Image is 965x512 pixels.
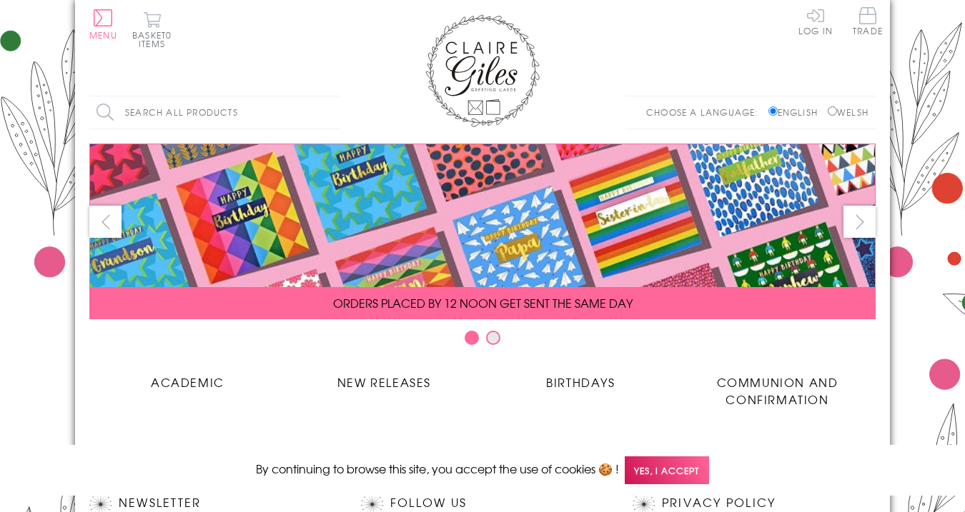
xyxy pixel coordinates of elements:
[465,331,479,345] button: Carousel Page 1 (Current Slide)
[828,106,868,119] label: Welsh
[425,14,540,127] img: Claire Giles Greetings Cards
[337,373,431,391] span: New Releases
[325,96,340,129] input: Search
[768,106,778,116] input: English
[89,206,122,238] button: prev
[89,363,286,391] a: Academic
[679,429,876,457] a: Wedding Occasions
[286,363,482,391] a: New Releases
[853,7,883,35] span: Trade
[768,106,825,119] label: English
[486,331,500,345] button: Carousel Page 2
[151,373,224,391] span: Academic
[333,294,633,311] span: ORDERS PLACED BY 12 NOON GET SENT THE SAME DAY
[828,106,837,116] input: Welsh
[546,373,615,391] span: Birthdays
[345,440,422,457] span: Age Cards
[646,106,766,119] p: Choose a language:
[482,429,679,457] a: Sympathy
[286,429,482,457] a: Age Cards
[142,440,233,457] span: Anniversary
[843,206,876,238] button: next
[679,363,876,408] a: Communion and Confirmation
[717,373,838,408] span: Communion and Confirmation
[482,363,679,391] a: Birthdays
[89,29,117,41] span: Menu
[89,429,286,457] a: Anniversary
[132,11,172,48] button: Basket0 items
[625,456,709,484] span: Yes, I accept
[89,9,117,39] button: Menu
[89,96,340,129] input: Search all products
[89,330,876,352] div: Carousel Pagination
[853,7,883,38] a: Trade
[703,440,851,457] span: Wedding Occasions
[548,440,614,457] span: Sympathy
[798,7,833,35] a: Log In
[139,29,172,50] span: 0 items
